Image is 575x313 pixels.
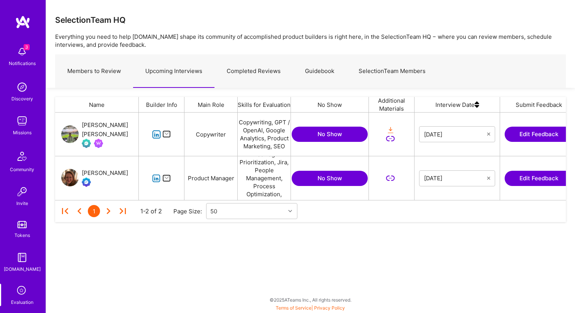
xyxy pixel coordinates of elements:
[82,168,128,178] div: [PERSON_NAME]
[292,127,368,142] button: No Show
[16,199,28,207] div: Invite
[386,174,395,183] i: icon LinkSecondary
[173,207,206,215] div: Page Size:
[55,55,133,88] a: Members to Review
[55,15,125,25] h3: SelectionTeam HQ
[61,126,79,143] img: User Avatar
[13,129,32,137] div: Missions
[61,121,138,148] a: User Avatar[PERSON_NAME] [PERSON_NAME]Evaluation Call PendingBeen on Mission
[238,113,291,156] div: Copywriting, GPT / OpenAI, Google Analytics, Product Marketing, SEO
[15,284,29,298] i: icon SelectionTeam
[4,265,41,273] div: [DOMAIN_NAME]
[13,147,31,165] img: Community
[55,97,139,112] div: Name
[152,174,161,183] i: icon linkedIn
[276,305,311,311] a: Terms of Service
[14,250,30,265] img: guide book
[214,55,293,88] a: Completed Reviews
[162,130,171,139] i: icon Mail
[162,174,171,183] i: icon Mail
[238,97,291,112] div: Skills for Evaluation
[61,168,128,188] a: User Avatar[PERSON_NAME]Evaluation Call Booked
[314,305,345,311] a: Privacy Policy
[424,130,487,138] input: Select Date...
[505,171,573,186] button: Edit Feedback
[55,33,566,49] p: Everything you need to help [DOMAIN_NAME] shape its community of accomplished product builders is...
[17,221,27,228] img: tokens
[94,139,103,148] img: Been on Mission
[291,97,369,112] div: No Show
[152,130,161,139] i: icon linkedIn
[14,231,30,239] div: Tokens
[505,127,573,142] button: Edit Feedback
[386,126,395,135] i: icon OrangeDownload
[276,305,345,311] span: |
[386,134,395,143] i: icon LinkSecondary
[82,121,138,139] div: [PERSON_NAME] [PERSON_NAME]
[415,97,500,112] div: Interview Date
[184,156,238,200] div: Product Manager
[14,44,30,59] img: bell
[24,44,30,50] span: 3
[11,95,33,103] div: Discovery
[46,290,575,309] div: © 2025 ATeams Inc., All rights reserved.
[346,55,438,88] a: SelectionTeam Members
[369,97,415,112] div: Additional Materials
[293,55,346,88] a: Guidebook
[14,79,30,95] img: discovery
[10,165,34,173] div: Community
[139,97,184,112] div: Builder Info
[210,207,217,215] div: 50
[14,184,30,199] img: Invite
[9,59,36,67] div: Notifications
[82,178,91,187] img: Evaluation Call Booked
[475,97,479,112] img: sort
[11,298,33,306] div: Evaluation
[88,205,100,217] div: 1
[140,207,162,215] div: 1-2 of 2
[133,55,214,88] a: Upcoming Interviews
[15,15,30,29] img: logo
[82,139,91,148] img: Evaluation Call Pending
[292,171,368,186] button: No Show
[238,156,291,200] div: Backlog Prioritization, Jira, People Management, Process Optimization, Product Strategy
[184,97,238,112] div: Main Role
[14,113,30,129] img: teamwork
[288,209,292,213] i: icon Chevron
[424,175,487,182] input: Select Date...
[184,113,238,156] div: Copywriter
[61,169,79,186] img: User Avatar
